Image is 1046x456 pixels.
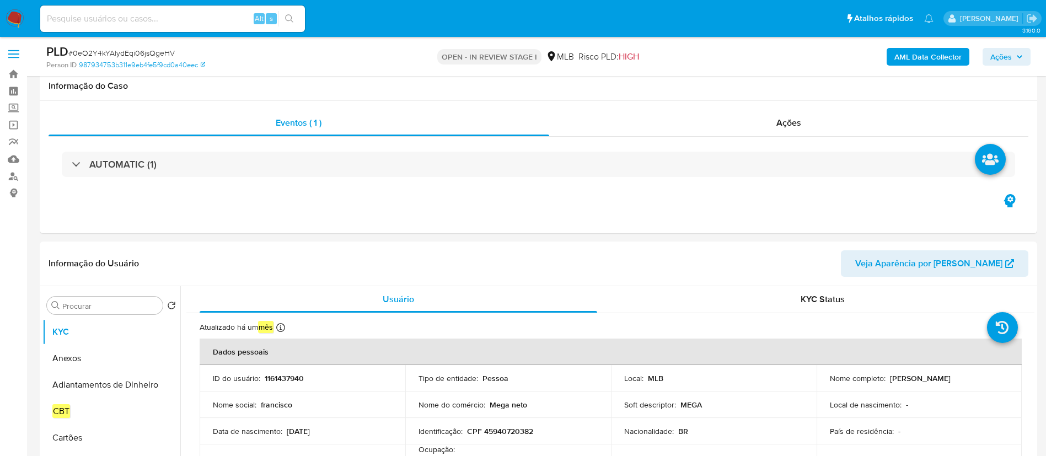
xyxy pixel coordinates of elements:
span: Risco PLD: [578,51,639,63]
b: PLD [46,42,68,60]
button: Veja Aparência por [PERSON_NAME] [841,250,1028,277]
p: Nome do comércio : [419,400,485,410]
p: Ocupação : [419,444,455,454]
button: search-icon [278,11,301,26]
span: Usuário [383,293,414,305]
input: Procurar [62,301,158,311]
b: AML Data Collector [894,48,962,66]
th: Dados pessoais [200,339,1022,365]
p: [DATE] [287,426,310,436]
p: vinicius.santiago@mercadolivre.com [960,13,1022,24]
p: Nacionalidade : [624,426,674,436]
span: # 0eO2Y4kYAlydEqi06jsQgeHV [68,47,175,58]
em: mês [258,321,273,333]
span: Atalhos rápidos [854,13,913,24]
p: - [906,400,908,410]
button: CBT [42,398,180,425]
div: MLB [546,51,574,63]
span: Veja Aparência por [PERSON_NAME] [855,250,1002,277]
p: Nome completo : [830,373,886,383]
button: AML Data Collector [887,48,969,66]
p: BR [678,426,688,436]
span: Eventos ( 1 ) [276,116,321,129]
p: Atualizado há um [200,322,273,332]
p: Tipo de entidade : [419,373,478,383]
span: HIGH [619,50,639,63]
button: Procurar [51,301,60,310]
button: Adiantamentos de Dinheiro [42,372,180,398]
p: OPEN - IN REVIEW STAGE I [437,49,541,65]
h1: Informação do Usuário [49,258,139,269]
p: MEGA [680,400,702,410]
button: Anexos [42,345,180,372]
p: Soft descriptor : [624,400,676,410]
p: Pessoa [482,373,508,383]
input: Pesquise usuários ou casos... [40,12,305,26]
span: Ações [990,48,1012,66]
p: francisco [261,400,292,410]
p: ID do usuário : [213,373,260,383]
button: KYC [42,319,180,345]
p: Data de nascimento : [213,426,282,436]
p: Mega neto [490,400,527,410]
button: Cartões [42,425,180,451]
h1: Informação do Caso [49,81,1028,92]
p: Nome social : [213,400,256,410]
span: Alt [255,13,264,24]
span: KYC Status [801,293,845,305]
p: País de residência : [830,426,894,436]
p: Local de nascimento : [830,400,902,410]
p: - [898,426,900,436]
a: Notificações [924,14,934,23]
p: Identificação : [419,426,463,436]
p: MLB [648,373,663,383]
a: Sair [1026,13,1038,24]
p: 1161437940 [265,373,304,383]
div: AUTOMATIC (1) [62,152,1015,177]
button: Ações [983,48,1031,66]
span: s [270,13,273,24]
p: [PERSON_NAME] [890,373,951,383]
p: CPF 45940720382 [467,426,533,436]
button: Retornar ao pedido padrão [167,301,176,313]
span: Ações [776,116,801,129]
a: 987934753b311e9eb4fe5f9cd0a40eec [79,60,205,70]
h3: AUTOMATIC (1) [89,158,157,170]
p: Local : [624,373,643,383]
b: Person ID [46,60,77,70]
